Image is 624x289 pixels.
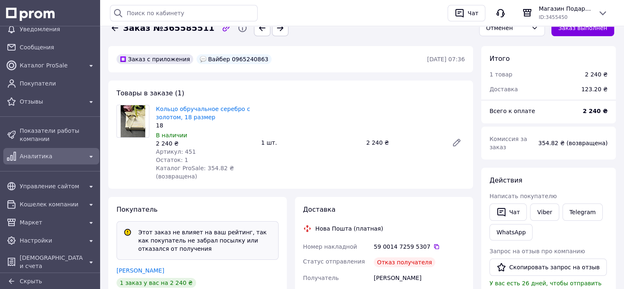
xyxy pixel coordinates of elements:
[20,97,83,106] span: Отзывы
[539,14,567,20] span: ID: 3455450
[303,258,365,265] span: Статус отправления
[303,206,336,213] span: Доставка
[20,200,83,208] span: Кошелек компании
[200,56,206,62] img: :speech_balloon:
[20,43,96,51] span: Сообщения
[258,137,363,148] div: 1 шт.
[20,127,96,143] span: Показатели работы компании
[551,20,614,36] button: Заказ выполнен
[117,206,158,213] span: Покупатель
[489,176,522,184] span: Действия
[303,275,339,281] span: Получатель
[20,61,83,69] span: Каталог ProSale
[539,5,591,13] span: Магазин Подарки в коробке
[20,278,42,284] span: Скрыть
[489,86,518,92] span: Доставка
[489,55,510,62] span: Итого
[313,224,385,233] div: Нова Пошта (платная)
[363,137,445,148] div: 2 240 ₴
[489,248,585,254] span: Запрос на отзыв про компанию
[489,259,607,276] button: Скопировать запрос на отзыв
[538,140,608,146] span: 354.82 ₴ (возвращена)
[117,89,184,97] span: Товары в заказе (1)
[576,80,613,98] div: 123.20 ₴
[20,218,83,227] span: Маркет
[489,224,533,240] a: WhatsApp
[372,271,466,285] div: [PERSON_NAME]
[562,203,603,221] a: Telegram
[20,236,83,245] span: Настройки
[489,193,557,199] span: Написать покупателю
[156,148,196,155] span: Артикул: 451
[117,54,193,64] div: Заказ с приложения
[427,56,465,62] time: [DATE] 07:36
[20,25,83,33] span: Уведомления
[123,22,215,34] span: Заказ №365585511
[489,136,527,150] span: Комиссия за заказ
[110,5,258,21] input: Поиск по кабинету
[156,139,254,148] div: 2 240 ₴
[20,182,83,190] span: Управление сайтом
[374,257,435,267] div: Отказ получателя
[303,243,357,250] span: Номер накладной
[20,254,83,270] span: [DEMOGRAPHIC_DATA] и счета
[156,121,254,129] div: 18
[489,108,535,114] span: Всего к оплате
[156,157,188,163] span: Остаток: 1
[197,54,272,64] div: Вайбер 0965240863
[489,71,512,78] span: 1 товар
[374,243,465,251] div: 59 0014 7259 5307
[585,70,608,79] div: 2 240 ₴
[156,106,250,120] a: Кольцо обручальное серебро с золотом, 18 размер
[135,228,275,253] div: Этот заказ не влияет на ваш рейтинг, так как покупатель не забрал посылку или отказался от получения
[530,203,559,221] a: Viber
[448,134,465,151] a: Редактировать
[486,23,528,32] div: Отменен
[121,105,145,137] img: Кольцо обручальное серебро с золотом, 18 размер
[448,5,485,21] button: Чат
[489,203,527,221] button: Чат
[156,132,187,139] span: В наличии
[117,267,164,274] a: [PERSON_NAME]
[20,79,96,88] span: Покупатели
[117,278,196,288] div: 1 заказ у вас на 2 240 ₴
[583,108,608,114] b: 2 240 ₴
[466,7,480,19] div: Чат
[20,152,83,160] span: Аналитика
[156,165,234,180] span: Каталог ProSale: 354.82 ₴ (возвращена)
